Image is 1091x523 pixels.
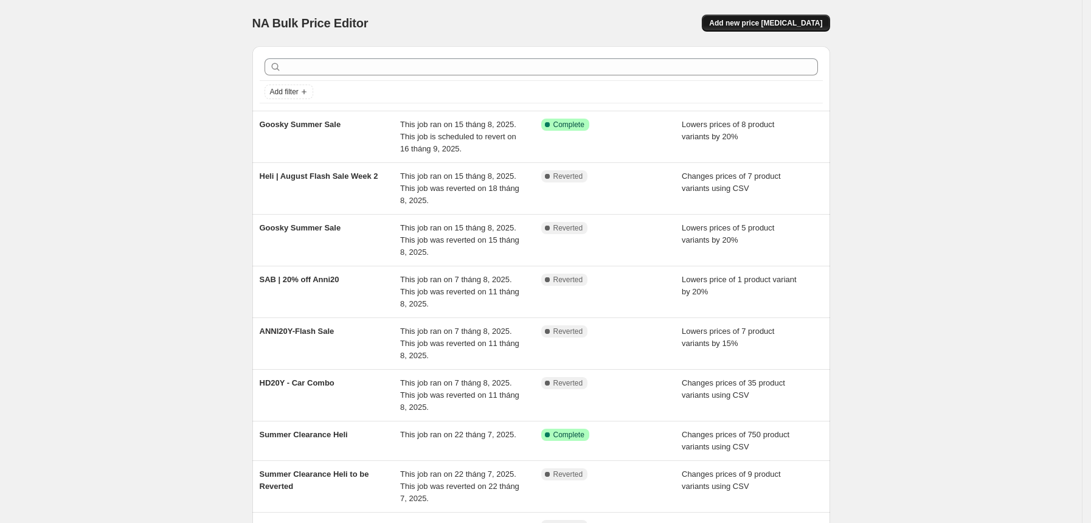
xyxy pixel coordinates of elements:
[709,18,822,28] span: Add new price [MEDICAL_DATA]
[400,223,519,257] span: This job ran on 15 tháng 8, 2025. This job was reverted on 15 tháng 8, 2025.
[400,275,519,308] span: This job ran on 7 tháng 8, 2025. This job was reverted on 11 tháng 8, 2025.
[260,171,378,181] span: Heli | August Flash Sale Week 2
[682,430,789,451] span: Changes prices of 750 product variants using CSV
[682,378,785,400] span: Changes prices of 35 product variants using CSV
[400,430,516,439] span: This job ran on 22 tháng 7, 2025.
[682,171,781,193] span: Changes prices of 7 product variants using CSV
[400,171,519,205] span: This job ran on 15 tháng 8, 2025. This job was reverted on 18 tháng 8, 2025.
[260,275,339,284] span: SAB | 20% off Anni20
[553,223,583,233] span: Reverted
[252,16,369,30] span: NA Bulk Price Editor
[400,120,516,153] span: This job ran on 15 tháng 8, 2025. This job is scheduled to revert on 16 tháng 9, 2025.
[553,120,584,130] span: Complete
[400,469,519,503] span: This job ran on 22 tháng 7, 2025. This job was reverted on 22 tháng 7, 2025.
[400,327,519,360] span: This job ran on 7 tháng 8, 2025. This job was reverted on 11 tháng 8, 2025.
[682,223,774,244] span: Lowers prices of 5 product variants by 20%
[553,469,583,479] span: Reverted
[553,171,583,181] span: Reverted
[260,327,334,336] span: ANNI20Y-Flash Sale
[553,327,583,336] span: Reverted
[265,85,313,99] button: Add filter
[682,469,781,491] span: Changes prices of 9 product variants using CSV
[553,275,583,285] span: Reverted
[260,223,341,232] span: Goosky Summer Sale
[553,430,584,440] span: Complete
[270,87,299,97] span: Add filter
[260,469,369,491] span: Summer Clearance Heli to be Reverted
[260,120,341,129] span: Goosky Summer Sale
[682,327,774,348] span: Lowers prices of 7 product variants by 15%
[702,15,830,32] button: Add new price [MEDICAL_DATA]
[260,430,348,439] span: Summer Clearance Heli
[682,275,797,296] span: Lowers price of 1 product variant by 20%
[400,378,519,412] span: This job ran on 7 tháng 8, 2025. This job was reverted on 11 tháng 8, 2025.
[553,378,583,388] span: Reverted
[260,378,334,387] span: HD20Y - Car Combo
[682,120,774,141] span: Lowers prices of 8 product variants by 20%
